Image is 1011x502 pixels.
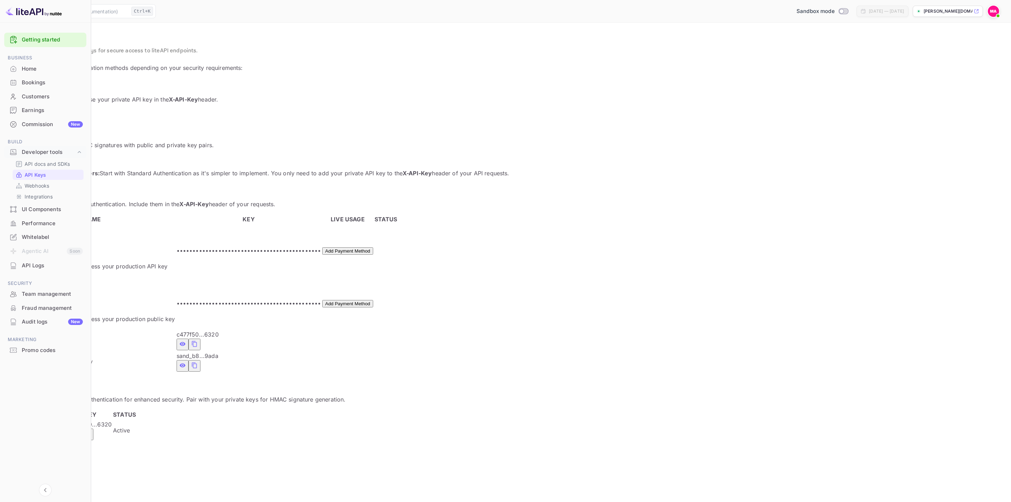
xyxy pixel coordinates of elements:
[113,410,136,419] th: STATUS
[9,262,175,270] p: Add a payment method to access your production API key
[322,247,373,255] button: Add Payment Method
[794,7,851,15] div: Switch to Production mode
[13,191,84,202] div: Integrations
[988,6,999,17] img: Mohamed Aiman
[25,160,70,168] p: API docs and SDKs
[4,301,86,314] a: Fraud management
[4,33,86,47] div: Getting started
[177,299,321,307] p: •••••••••••••••••••••••••••••••••••••••••••••
[13,181,84,191] div: Webhooks
[176,215,322,224] th: KEY
[22,346,83,354] div: Promo codes
[9,315,175,323] p: Add a payment method to access your production public key
[22,233,83,241] div: Whitelabel
[8,380,1003,387] h5: Public API Keys
[4,76,86,89] a: Bookings
[8,31,1003,45] p: API Keys
[9,286,175,292] h6: Production – Public Key
[22,106,83,115] div: Earnings
[8,95,1003,104] p: Simple and straightforward. Use your private API key in the header.
[8,200,1003,208] p: Use these keys for Standard Authentication. Include them in the header of your requests.
[13,159,84,169] div: API docs and SDKs
[22,304,83,312] div: Fraud management
[25,193,53,200] p: Integrations
[403,170,432,177] strong: X-API-Key
[869,8,904,14] div: [DATE] — [DATE]
[4,90,86,103] a: Customers
[4,62,86,76] div: Home
[4,344,86,357] div: Promo codes
[169,96,198,103] strong: X-API-Key
[8,395,1003,404] p: Use these keys with Secure Authentication for enhanced security. Pair with your private keys for ...
[322,300,373,307] a: Add Payment Method
[4,336,86,344] span: Marketing
[179,201,209,208] strong: X-API-Key
[22,65,83,73] div: Home
[8,169,1003,177] p: 💡 Start with Standard Authentication as it's simpler to implement. You only need to add your priv...
[374,215,398,224] th: STATUS
[9,301,175,309] div: Not enabled
[4,203,86,216] a: UI Components
[25,171,46,178] p: API Keys
[22,262,83,270] div: API Logs
[4,315,86,328] a: Audit logsNew
[797,7,835,15] span: Sandbox mode
[4,230,86,244] div: Whitelabel
[4,146,86,158] div: Developer tools
[22,93,83,101] div: Customers
[4,118,86,131] div: CommissionNew
[22,120,83,129] div: Commission
[177,331,219,338] span: c477f50...6320
[4,138,86,146] span: Build
[9,215,176,224] th: NAME
[177,352,218,359] span: sand_b8...9ada
[9,234,175,239] h6: Production Key
[22,220,83,228] div: Performance
[25,182,49,189] p: Webhooks
[4,62,86,75] a: Home
[9,248,175,256] div: Not enabled
[113,426,136,435] div: Active
[22,290,83,298] div: Team management
[13,170,84,180] div: API Keys
[4,54,86,62] span: Business
[15,160,81,168] a: API docs and SDKs
[8,185,1003,192] h5: Private API Keys
[4,230,86,243] a: Whitelabel
[22,36,83,44] a: Getting started
[8,126,1003,132] h6: 🔒 Secure Authentication
[22,318,83,326] div: Audit logs
[68,121,83,128] div: New
[22,79,83,87] div: Bookings
[4,90,86,104] div: Customers
[4,301,86,315] div: Fraud management
[8,141,1003,149] p: Enhanced security using HMAC signatures with public and private key pairs.
[39,484,52,496] button: Collapse navigation
[131,7,153,16] div: Ctrl+K
[4,259,86,272] a: API Logs
[8,214,398,373] table: private api keys table
[322,300,373,307] button: Add Payment Method
[4,104,86,117] a: Earnings
[22,206,83,214] div: UI Components
[15,193,81,200] a: Integrations
[68,319,83,325] div: New
[6,6,62,17] img: LiteAPI logo
[15,171,81,178] a: API Keys
[4,280,86,287] span: Security
[4,287,86,300] a: Team management
[4,203,86,216] div: UI Components
[924,8,972,14] p: [PERSON_NAME][DOMAIN_NAME]...
[322,215,373,224] th: LIVE USAGE
[177,246,321,255] p: •••••••••••••••••••••••••••••••••••••••••••••
[22,148,76,156] div: Developer tools
[8,81,1003,86] h6: 📋 Standard Authentication
[4,344,86,357] a: Promo codes
[4,217,86,230] a: Performance
[8,64,1003,72] p: LiteAPI supports two authentication methods depending on your security requirements:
